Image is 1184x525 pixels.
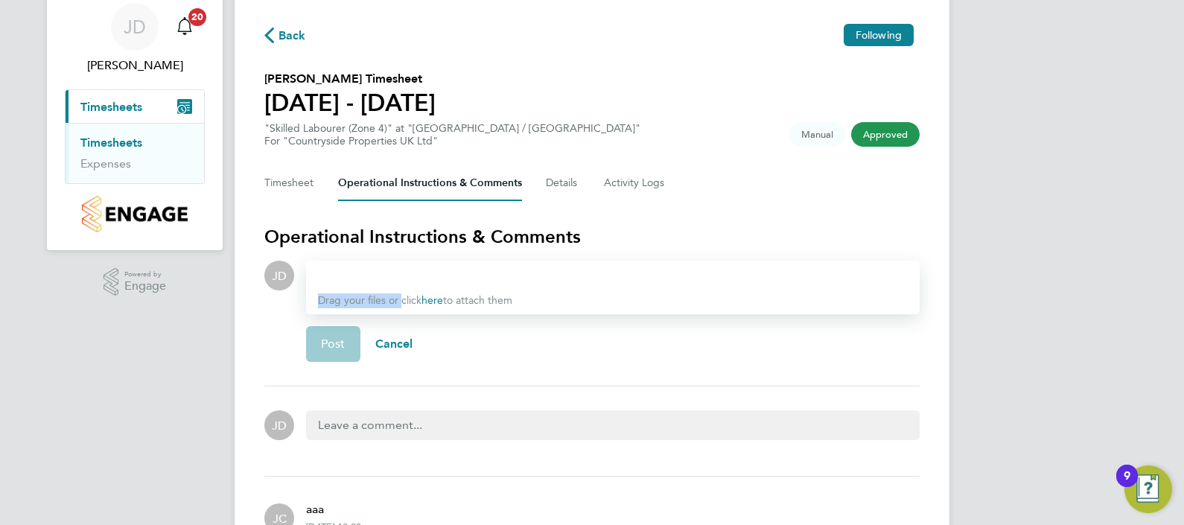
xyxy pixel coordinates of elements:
[188,8,206,26] span: 20
[80,156,131,171] a: Expenses
[264,135,640,147] div: For "Countryside Properties UK Ltd"
[80,136,142,150] a: Timesheets
[279,27,306,45] span: Back
[338,165,522,201] button: Operational Instructions & Comments
[306,500,361,518] p: aaa
[124,280,166,293] span: Engage
[264,70,436,88] h2: [PERSON_NAME] Timesheet
[1124,465,1172,513] button: Open Resource Center, 9 new notifications
[264,25,306,44] button: Back
[264,165,314,201] button: Timesheet
[546,165,580,201] button: Details
[65,3,205,74] a: JD[PERSON_NAME]
[264,225,920,249] h3: Operational Instructions & Comments
[82,196,187,232] img: countryside-properties-logo-retina.png
[104,268,167,296] a: Powered byEngage
[318,294,512,307] span: Drag your files or click to attach them
[360,326,428,362] button: Cancel
[170,3,200,51] a: 20
[375,337,413,351] span: Cancel
[124,268,166,281] span: Powered by
[264,410,294,440] div: Josh Davies
[1124,476,1130,495] div: 9
[272,267,287,284] span: JD
[65,57,205,74] span: Josh Davies
[264,88,436,118] h1: [DATE] - [DATE]
[65,196,205,232] a: Go to home page
[80,100,142,114] span: Timesheets
[604,165,666,201] button: Activity Logs
[66,90,204,123] button: Timesheets
[264,261,294,290] div: Josh Davies
[856,28,902,42] span: Following
[264,122,640,147] div: "Skilled Labourer (Zone 4)" at "[GEOGRAPHIC_DATA] / [GEOGRAPHIC_DATA]"
[124,17,146,36] span: JD
[844,24,914,46] button: Following
[851,122,920,147] span: This timesheet has been approved.
[789,122,845,147] span: This timesheet was manually created.
[421,294,443,307] a: here
[272,417,287,433] span: JD
[66,123,204,183] div: Timesheets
